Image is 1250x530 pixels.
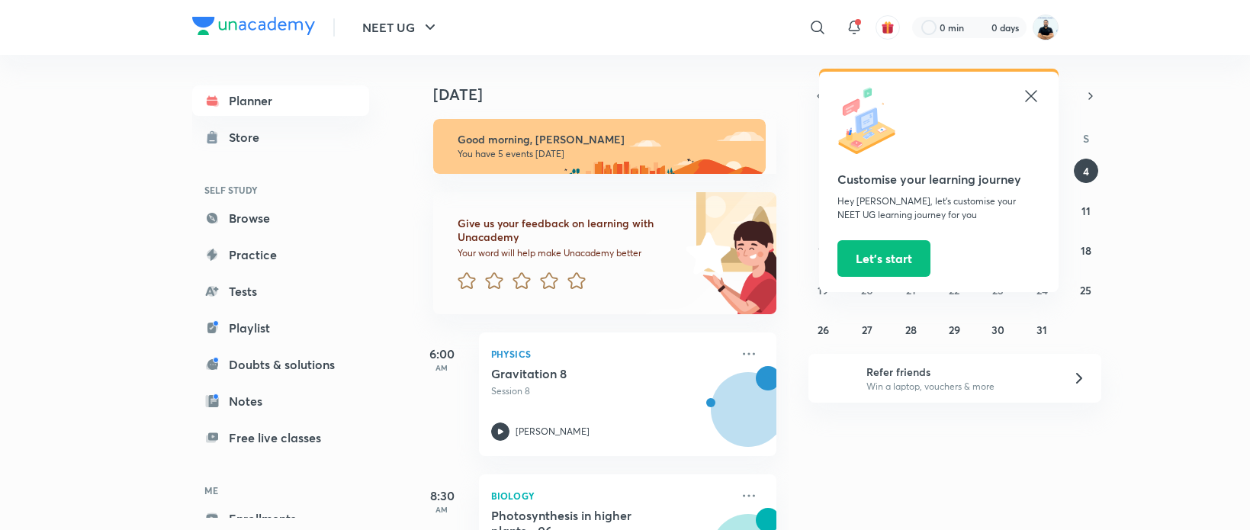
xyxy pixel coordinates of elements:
[1074,278,1098,302] button: October 25, 2025
[491,366,681,381] h5: Gravitation 8
[192,386,369,416] a: Notes
[986,317,1011,342] button: October 30, 2025
[1114,471,1233,513] iframe: Help widget launcher
[412,363,473,372] p: AM
[412,487,473,505] h5: 8:30
[229,128,268,146] div: Store
[458,133,752,146] h6: Good morning, [PERSON_NAME]
[491,384,731,398] p: Session 8
[818,323,829,337] abbr: October 26, 2025
[192,122,369,153] a: Store
[192,203,369,233] a: Browse
[192,313,369,343] a: Playlist
[353,12,448,43] button: NEET UG
[491,345,731,363] p: Physics
[1083,131,1089,146] abbr: Saturday
[1033,14,1059,40] img: Subhash Chandra Yadav
[881,21,895,34] img: avatar
[1074,198,1098,223] button: October 11, 2025
[942,317,966,342] button: October 29, 2025
[412,345,473,363] h5: 6:00
[862,323,872,337] abbr: October 27, 2025
[1036,323,1047,337] abbr: October 31, 2025
[837,240,930,277] button: Let’s start
[192,477,369,503] h6: ME
[866,364,1054,380] h6: Refer friends
[906,283,916,297] abbr: October 21, 2025
[712,381,785,454] img: Avatar
[811,317,835,342] button: October 26, 2025
[991,323,1004,337] abbr: October 30, 2025
[192,17,315,35] img: Company Logo
[1074,159,1098,183] button: October 4, 2025
[192,17,315,39] a: Company Logo
[1036,283,1048,297] abbr: October 24, 2025
[837,170,1040,188] h5: Customise your learning journey
[1030,317,1054,342] button: October 31, 2025
[192,422,369,453] a: Free live classes
[1080,283,1091,297] abbr: October 25, 2025
[876,15,900,40] button: avatar
[192,276,369,307] a: Tests
[634,192,776,314] img: feedback_image
[811,198,835,223] button: October 5, 2025
[516,425,590,438] p: [PERSON_NAME]
[1081,204,1091,218] abbr: October 11, 2025
[905,323,917,337] abbr: October 28, 2025
[949,283,959,297] abbr: October 22, 2025
[1083,164,1089,178] abbr: October 4, 2025
[821,363,851,393] img: referral
[837,194,1040,222] p: Hey [PERSON_NAME], let’s customise your NEET UG learning journey for you
[1081,243,1091,258] abbr: October 18, 2025
[855,317,879,342] button: October 27, 2025
[458,247,680,259] p: Your word will help make Unacademy better
[992,283,1004,297] abbr: October 23, 2025
[866,380,1054,393] p: Win a laptop, vouchers & more
[412,505,473,514] p: AM
[458,148,752,160] p: You have 5 events [DATE]
[1074,238,1098,262] button: October 18, 2025
[837,87,906,156] img: icon
[433,85,792,104] h4: [DATE]
[973,20,988,35] img: streak
[433,119,766,174] img: morning
[491,487,731,505] p: Biology
[192,239,369,270] a: Practice
[949,323,960,337] abbr: October 29, 2025
[811,278,835,302] button: October 19, 2025
[818,283,828,297] abbr: October 19, 2025
[192,177,369,203] h6: SELF STUDY
[811,238,835,262] button: October 12, 2025
[458,217,680,244] h6: Give us your feedback on learning with Unacademy
[898,317,923,342] button: October 28, 2025
[192,349,369,380] a: Doubts & solutions
[192,85,369,116] a: Planner
[861,283,873,297] abbr: October 20, 2025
